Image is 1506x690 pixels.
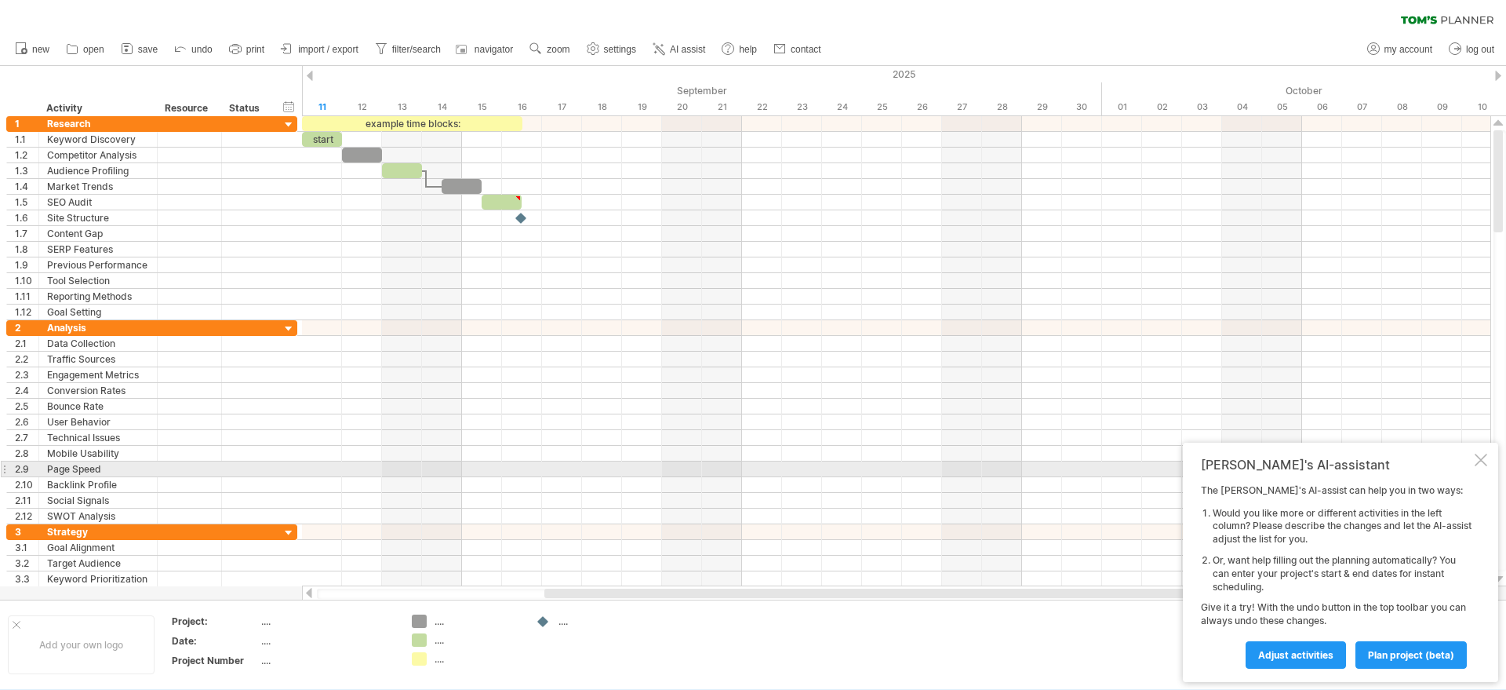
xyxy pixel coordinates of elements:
div: Goal Alignment [47,540,149,555]
div: Status [229,100,264,116]
div: Friday, 19 September 2025 [622,99,662,115]
div: .... [261,634,393,648]
div: 2.9 [15,462,38,476]
div: Sunday, 21 September 2025 [702,99,742,115]
div: 2.11 [15,493,38,508]
div: Saturday, 20 September 2025 [662,99,702,115]
div: start [302,132,342,147]
span: new [32,44,49,55]
div: Analysis [47,320,149,335]
div: 1.11 [15,289,38,304]
div: [PERSON_NAME]'s AI-assistant [1201,457,1471,473]
span: help [739,44,757,55]
div: 2.2 [15,352,38,367]
div: Engagement Metrics [47,367,149,382]
span: import / export [298,44,358,55]
a: print [225,39,269,60]
a: zoom [526,39,574,60]
a: save [117,39,162,60]
span: undo [191,44,213,55]
div: .... [435,652,520,666]
div: SERP Features [47,242,149,257]
div: 3.2 [15,556,38,571]
div: Tuesday, 30 September 2025 [1062,99,1102,115]
div: Saturday, 27 September 2025 [942,99,982,115]
a: settings [583,39,641,60]
div: .... [261,654,393,667]
div: Thursday, 25 September 2025 [862,99,902,115]
div: 1.6 [15,210,38,225]
span: navigator [475,44,513,55]
div: Tool Selection [47,273,149,288]
div: Sunday, 5 October 2025 [1262,99,1302,115]
div: Wednesday, 24 September 2025 [822,99,862,115]
div: .... [435,633,520,647]
div: Social Signals [47,493,149,508]
div: 1.2 [15,148,38,162]
div: Keyword Discovery [47,132,149,147]
div: Audience Profiling [47,163,149,178]
span: print [246,44,264,55]
div: Wednesday, 1 October 2025 [1102,99,1142,115]
div: 1 [15,116,38,131]
div: Monday, 22 September 2025 [742,99,782,115]
div: Research [47,116,149,131]
span: log out [1466,44,1494,55]
div: Wednesday, 8 October 2025 [1382,99,1422,115]
div: 1.3 [15,163,38,178]
div: Mobile Usability [47,446,149,461]
div: 2 [15,320,38,335]
div: 1.10 [15,273,38,288]
span: filter/search [392,44,441,55]
div: Tuesday, 16 September 2025 [502,99,542,115]
a: import / export [277,39,363,60]
a: navigator [453,39,518,60]
div: example time blocks: [302,116,522,131]
div: 2.12 [15,509,38,524]
div: SEO Audit [47,195,149,210]
div: Content Gap [47,226,149,241]
div: Tuesday, 23 September 2025 [782,99,822,115]
div: 2.8 [15,446,38,461]
div: 1.12 [15,305,38,319]
div: 3.1 [15,540,38,555]
div: 1.8 [15,242,38,257]
span: my account [1384,44,1432,55]
a: Adjust activities [1246,641,1346,669]
div: 1.5 [15,195,38,210]
div: Sunday, 14 September 2025 [422,99,462,115]
div: 2.3 [15,367,38,382]
span: open [83,44,104,55]
div: SWOT Analysis [47,509,149,524]
div: Activity [46,100,148,116]
div: Sunday, 28 September 2025 [982,99,1022,115]
div: Backlink Profile [47,477,149,492]
a: undo [170,39,217,60]
div: Thursday, 11 September 2025 [302,99,342,115]
div: 2.5 [15,399,38,414]
div: 2.7 [15,430,38,445]
div: Monday, 29 September 2025 [1022,99,1062,115]
div: Keyword Prioritization [47,571,149,586]
a: AI assist [649,39,710,60]
span: zoom [547,44,569,55]
div: Strategy [47,524,149,539]
span: contact [791,44,821,55]
a: my account [1363,39,1437,60]
div: 1.9 [15,257,38,272]
div: Technical Issues [47,430,149,445]
a: plan project (beta) [1355,641,1467,669]
div: Target Audience [47,556,149,571]
div: Page Speed [47,462,149,476]
li: Would you like more or different activities in the left column? Please describe the changes and l... [1213,507,1471,546]
div: Thursday, 9 October 2025 [1422,99,1462,115]
div: 2.6 [15,414,38,429]
div: Friday, 3 October 2025 [1182,99,1222,115]
div: The [PERSON_NAME]'s AI-assist can help you in two ways: Give it a try! With the undo button in th... [1201,484,1471,668]
div: Resource [165,100,213,116]
div: Bounce Rate [47,399,149,414]
div: .... [558,615,644,628]
div: .... [435,615,520,628]
div: 2.10 [15,477,38,492]
a: open [62,39,109,60]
